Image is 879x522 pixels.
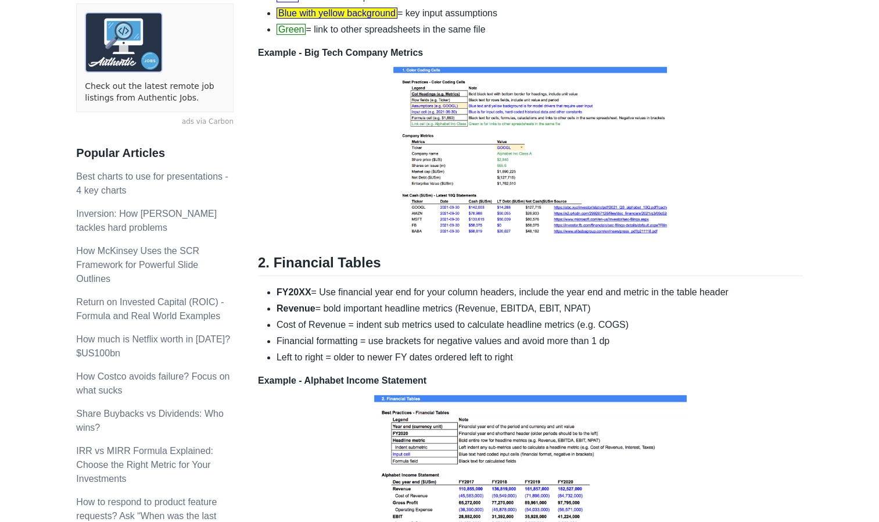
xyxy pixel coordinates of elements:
[277,303,315,313] strong: Revenue
[390,60,670,240] img: COLORCODE
[76,117,234,127] a: ads via Carbon
[76,246,199,284] a: How McKinsey Uses the SCR Framework for Powerful Slide Outlines
[258,376,426,385] strong: Example - Alphabet Income Statement
[76,171,228,195] a: Best charts to use for presentations - 4 key charts
[277,302,803,316] li: = bold important headline metrics (Revenue, EBITDA, EBIT, NPAT)
[76,371,229,395] a: How Costco avoids failure? Focus on what sucks
[277,351,803,364] li: Left to right = older to newer FY dates ordered left to right
[277,318,803,332] li: Cost of Revenue = indent sub metrics used to calculate headline metrics (e.g. COGS)
[277,23,803,37] li: = link to other spreadsheets in the same file
[277,24,306,35] span: Green
[277,6,803,20] li: = key input assumptions
[277,287,311,297] strong: FY20XX
[277,8,397,19] span: Blue with yellow background
[76,146,234,160] h3: Popular Articles
[76,297,224,321] a: Return on Invested Capital (ROIC) - Formula and Real World Examples
[76,409,223,432] a: Share Buybacks vs Dividends: Who wins?
[76,209,217,233] a: Inversion: How [PERSON_NAME] tackles hard problems
[76,334,230,358] a: How much is Netflix worth in [DATE]? $US100bn
[85,81,225,103] a: Check out the latest remote job listings from Authentic Jobs.
[277,285,803,299] li: = Use financial year end for your column headers, include the year end and metric in the table he...
[76,446,213,484] a: IRR vs MIRR Formula Explained: Choose the Right Metric for Your Investments
[258,254,803,276] h2: 2. Financial Tables
[85,12,163,73] img: ads via Carbon
[277,334,803,348] li: Financial formatting = use brackets for negative values and avoid more than 1 dp
[258,48,423,58] strong: Example - Big Tech Company Metrics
